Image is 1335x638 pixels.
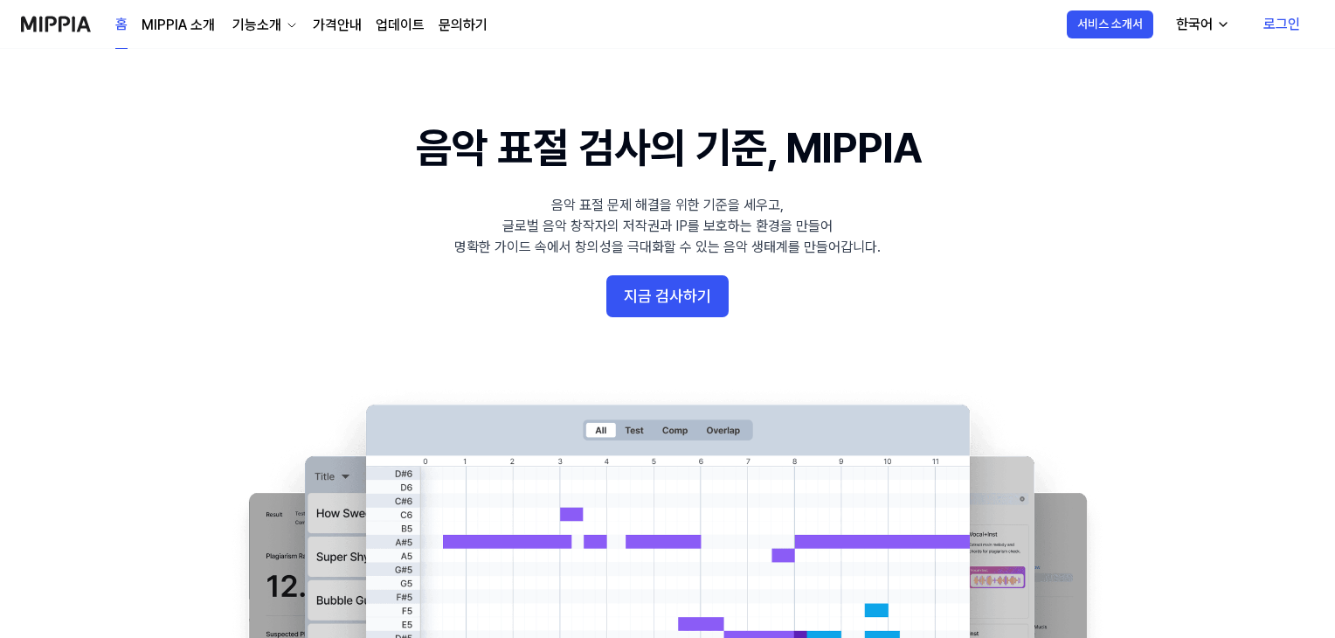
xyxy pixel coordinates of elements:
[313,15,362,36] a: 가격안내
[229,15,299,36] button: 기능소개
[439,15,488,36] a: 문의하기
[606,275,729,317] button: 지금 검사하기
[115,1,128,49] a: 홈
[142,15,215,36] a: MIPPIA 소개
[376,15,425,36] a: 업데이트
[416,119,920,177] h1: 음악 표절 검사의 기준, MIPPIA
[1162,7,1241,42] button: 한국어
[1067,10,1153,38] button: 서비스 소개서
[454,195,881,258] div: 음악 표절 문제 해결을 위한 기준을 세우고, 글로벌 음악 창작자의 저작권과 IP를 보호하는 환경을 만들어 명확한 가이드 속에서 창의성을 극대화할 수 있는 음악 생태계를 만들어...
[229,15,285,36] div: 기능소개
[1172,14,1216,35] div: 한국어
